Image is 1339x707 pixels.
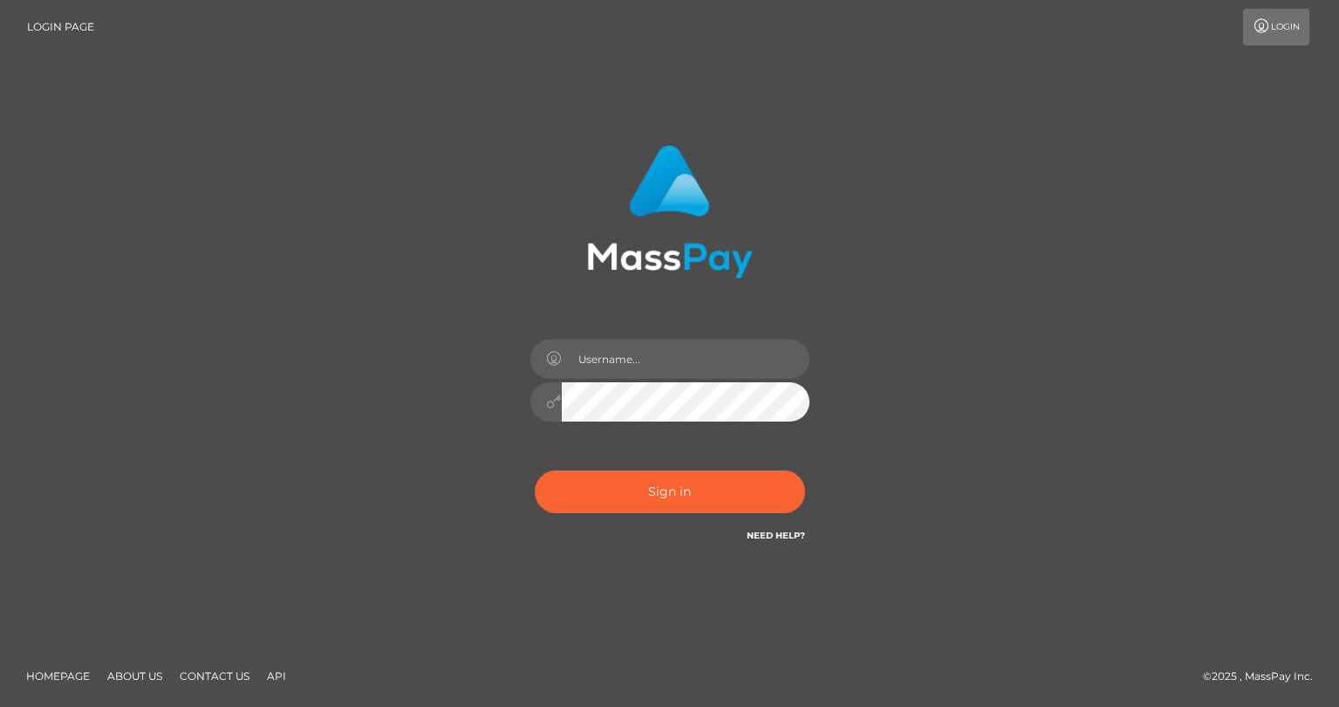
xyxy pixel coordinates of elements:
a: Need Help? [747,530,805,541]
button: Sign in [535,470,805,513]
a: Login [1243,9,1309,45]
input: Username... [562,340,810,379]
a: Login Page [27,9,94,45]
div: © 2025 , MassPay Inc. [1203,667,1326,686]
a: About Us [100,662,169,690]
a: Homepage [19,662,97,690]
a: API [260,662,293,690]
img: MassPay Login [587,145,753,278]
a: Contact Us [173,662,256,690]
